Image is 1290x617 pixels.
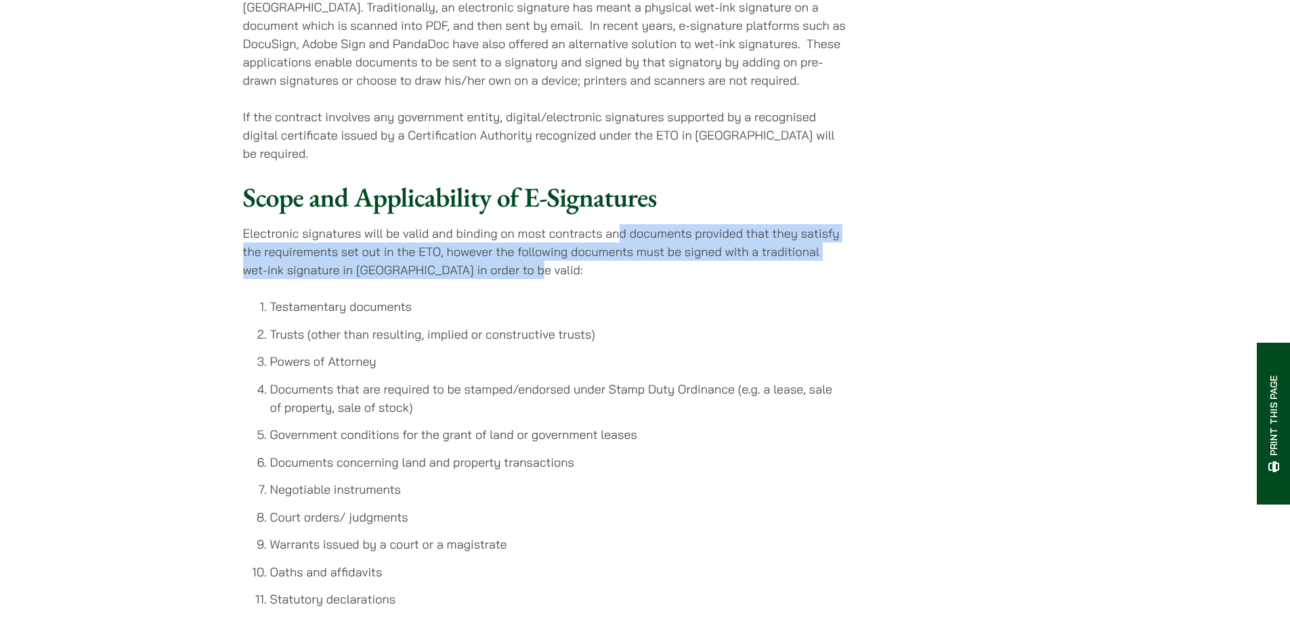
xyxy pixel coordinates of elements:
[270,297,846,316] li: Testamentary documents
[243,108,846,163] p: If the contract involves any government entity, digital/electronic signatures supported by a reco...
[270,380,846,417] li: Documents that are required to be stamped/endorsed under Stamp Duty Ordinance (e.g. a lease, sale...
[243,179,657,215] strong: Scope and Applicability of E-Signatures
[270,563,846,581] li: Oaths and affidavits
[270,590,846,608] li: Statutory declarations
[270,453,846,471] li: Documents concerning land and property transactions
[270,480,846,498] li: Negotiable instruments
[270,535,846,553] li: Warrants issued by a court or a magistrate
[270,508,846,526] li: Court orders/ judgments
[243,224,846,279] p: Electronic signatures will be valid and binding on most contracts and documents provided that the...
[270,325,846,343] li: Trusts (other than resulting, implied or constructive trusts)
[270,425,846,444] li: Government conditions for the grant of land or government leases
[270,352,846,370] li: Powers of Attorney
